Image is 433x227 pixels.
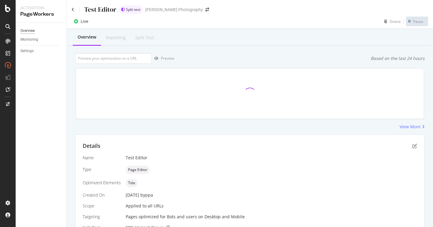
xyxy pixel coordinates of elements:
div: Desktop and Mobile [204,214,245,220]
button: Delete [382,17,401,26]
div: brand label [119,5,143,14]
div: by ppa [140,192,153,198]
div: Delete [390,19,401,24]
a: Overview [20,28,62,34]
div: Targeting [83,214,121,220]
input: Preview your optimization on a URL [75,53,152,64]
div: [DATE] [126,192,417,198]
div: Scope [83,203,121,209]
div: Test Editor [126,155,417,161]
div: Reporting [106,35,126,41]
div: View More [400,124,421,130]
span: Split test [126,8,140,11]
div: Activation [20,5,62,11]
div: Preview [161,56,174,61]
div: [PERSON_NAME] Photography [145,7,203,13]
div: Monitoring [20,36,38,43]
div: Created On [83,192,121,198]
div: PageWorkers [20,11,62,18]
div: Optimized Elements [83,180,121,186]
a: Monitoring [20,36,62,43]
div: Live [81,18,88,24]
div: Pause [413,19,423,24]
a: Click to go back [72,8,74,12]
div: Overview [78,34,96,40]
button: Pause [406,17,428,26]
div: arrow-right-arrow-left [205,8,209,12]
div: Name [83,155,121,161]
a: Settings [20,48,62,54]
div: Overview [20,28,35,34]
div: Pages optimized for on [126,214,417,220]
span: Title [128,181,135,185]
span: Page Editor [128,168,147,172]
div: pen-to-square [412,144,417,148]
div: Test Editor [84,5,116,14]
div: Settings [20,48,34,54]
div: Details [83,142,100,150]
div: neutral label [126,166,150,174]
div: Type [83,166,121,173]
button: Preview [152,54,174,63]
div: Based on the last 24 hours [371,55,425,61]
div: neutral label [126,179,138,187]
div: Bots and users [167,214,197,220]
a: View More [400,124,425,130]
div: Split Test [135,35,154,41]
